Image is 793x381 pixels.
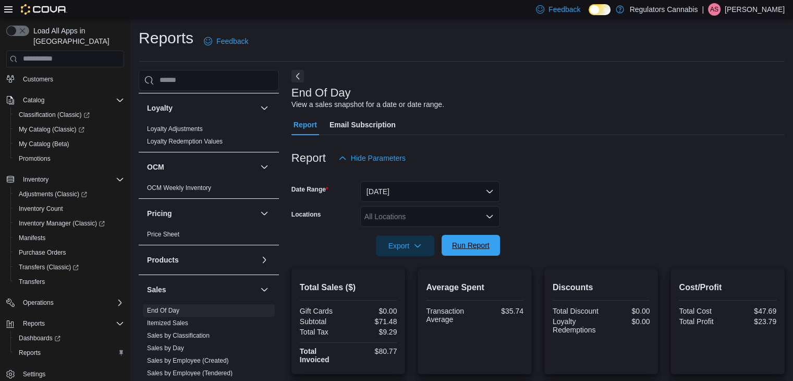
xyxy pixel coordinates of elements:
[350,347,397,355] div: $80.77
[19,317,49,330] button: Reports
[19,278,45,286] span: Transfers
[19,349,41,357] span: Reports
[19,111,90,119] span: Classification (Classic)
[15,152,124,165] span: Promotions
[294,114,317,135] span: Report
[147,184,211,192] a: OCM Weekly Inventory
[19,368,50,380] a: Settings
[29,26,124,46] span: Load All Apps in [GEOGRAPHIC_DATA]
[15,276,49,288] a: Transfers
[15,203,67,215] a: Inventory Count
[553,281,650,294] h2: Discounts
[2,72,128,87] button: Customers
[19,317,124,330] span: Reports
[147,344,184,352] span: Sales by Day
[23,299,54,307] span: Operations
[300,281,397,294] h2: Total Sales ($)
[15,152,55,165] a: Promotions
[147,370,233,377] a: Sales by Employee (Tendered)
[426,307,472,324] div: Transaction Average
[589,4,611,15] input: Dark Mode
[10,331,128,346] a: Dashboards
[330,114,396,135] span: Email Subscription
[258,102,271,114] button: Loyalty
[21,4,67,15] img: Cova
[426,281,523,294] h2: Average Spent
[679,307,725,315] div: Total Cost
[147,369,233,377] span: Sales by Employee (Tendered)
[147,344,184,352] a: Sales by Day
[350,328,397,336] div: $9.29
[452,240,490,251] span: Run Report
[350,317,397,326] div: $71.48
[19,296,58,309] button: Operations
[725,3,785,16] p: [PERSON_NAME]
[291,70,304,82] button: Next
[300,307,346,315] div: Gift Cards
[19,154,51,163] span: Promotions
[15,109,94,121] a: Classification (Classic)
[147,162,256,172] button: OCM
[485,212,494,221] button: Open list of options
[442,235,500,256] button: Run Report
[23,75,53,84] span: Customers
[15,232,124,244] span: Manifests
[603,317,650,326] div: $0.00
[360,181,500,202] button: [DATE]
[291,99,444,110] div: View a sales snapshot for a date or date range.
[19,190,87,198] span: Adjustments (Classic)
[553,307,599,315] div: Total Discount
[15,347,45,359] a: Reports
[10,346,128,360] button: Reports
[10,137,128,151] button: My Catalog (Beta)
[15,232,50,244] a: Manifests
[258,207,271,220] button: Pricing
[10,216,128,231] a: Inventory Manager (Classic)
[10,231,128,245] button: Manifests
[351,153,406,163] span: Hide Parameters
[147,138,223,145] a: Loyalty Redemption Values
[19,367,124,380] span: Settings
[291,87,351,99] h3: End Of Day
[147,284,166,295] h3: Sales
[147,162,164,172] h3: OCM
[10,108,128,122] a: Classification (Classic)
[291,152,326,164] h3: Report
[730,307,776,315] div: $47.69
[2,93,128,108] button: Catalog
[15,347,124,359] span: Reports
[15,217,109,230] a: Inventory Manager (Classic)
[15,261,83,273] a: Transfers (Classic)
[147,125,203,133] span: Loyalty Adjustments
[19,125,84,134] span: My Catalog (Classic)
[19,296,124,309] span: Operations
[139,228,279,245] div: Pricing
[147,332,210,339] a: Sales by Classification
[19,73,124,86] span: Customers
[15,246,124,259] span: Purchase Orders
[19,173,53,186] button: Inventory
[19,94,48,106] button: Catalog
[2,295,128,310] button: Operations
[10,201,128,216] button: Inventory Count
[19,248,66,257] span: Purchase Orders
[147,319,188,327] a: Itemized Sales
[2,172,128,187] button: Inventory
[10,275,128,289] button: Transfers
[291,185,328,194] label: Date Range
[291,210,321,219] label: Locations
[15,138,74,150] a: My Catalog (Beta)
[300,317,346,326] div: Subtotal
[15,246,70,259] a: Purchase Orders
[258,254,271,266] button: Products
[23,319,45,328] span: Reports
[147,103,173,113] h3: Loyalty
[147,184,211,192] span: OCM Weekly Inventory
[147,255,256,265] button: Products
[147,208,172,219] h3: Pricing
[147,319,188,327] span: Itemized Sales
[15,188,124,200] span: Adjustments (Classic)
[15,332,65,344] a: Dashboards
[19,263,79,271] span: Transfers (Classic)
